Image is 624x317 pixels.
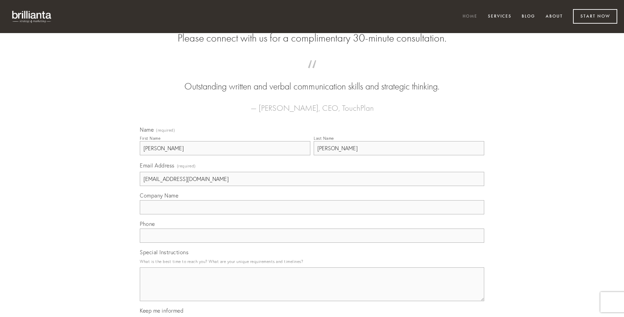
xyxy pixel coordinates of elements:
[151,67,473,80] span: “
[314,136,334,141] div: Last Name
[140,162,175,169] span: Email Address
[7,7,57,26] img: brillianta - research, strategy, marketing
[151,67,473,93] blockquote: Outstanding written and verbal communication skills and strategic thinking.
[484,11,516,22] a: Services
[140,126,154,133] span: Name
[140,32,484,45] h2: Please connect with us for a complimentary 30-minute consultation.
[517,11,540,22] a: Blog
[541,11,567,22] a: About
[140,257,484,266] p: What is the best time to reach you? What are your unique requirements and timelines?
[177,161,196,170] span: (required)
[156,128,175,132] span: (required)
[140,249,188,256] span: Special Instructions
[140,307,183,314] span: Keep me informed
[458,11,482,22] a: Home
[573,9,617,24] a: Start Now
[140,192,178,199] span: Company Name
[140,220,155,227] span: Phone
[151,93,473,115] figcaption: — [PERSON_NAME], CEO, TouchPlan
[140,136,160,141] div: First Name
